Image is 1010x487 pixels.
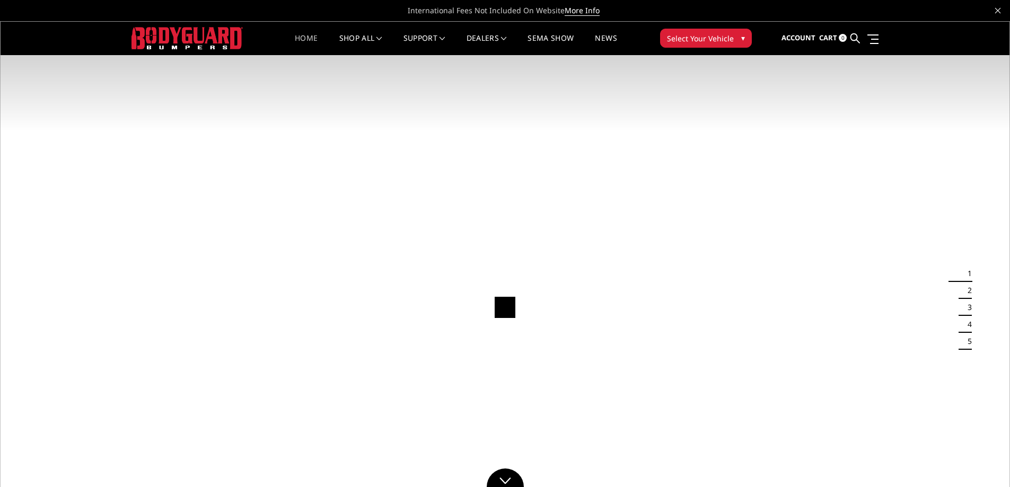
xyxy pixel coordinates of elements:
a: Account [781,24,815,52]
button: 1 of 5 [961,265,972,282]
button: 5 of 5 [961,333,972,350]
a: SEMA Show [528,34,574,55]
button: 3 of 5 [961,299,972,316]
span: Select Your Vehicle [667,33,734,44]
a: News [595,34,617,55]
button: Select Your Vehicle [660,29,752,48]
a: Click to Down [487,468,524,487]
button: 2 of 5 [961,282,972,299]
a: Home [295,34,318,55]
a: Cart 0 [819,24,847,52]
span: ▾ [741,32,745,43]
a: Support [403,34,445,55]
a: shop all [339,34,382,55]
a: More Info [565,5,600,16]
a: Dealers [467,34,507,55]
img: BODYGUARD BUMPERS [131,27,243,49]
button: 4 of 5 [961,316,972,333]
span: 0 [839,34,847,42]
span: Cart [819,33,837,42]
span: Account [781,33,815,42]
